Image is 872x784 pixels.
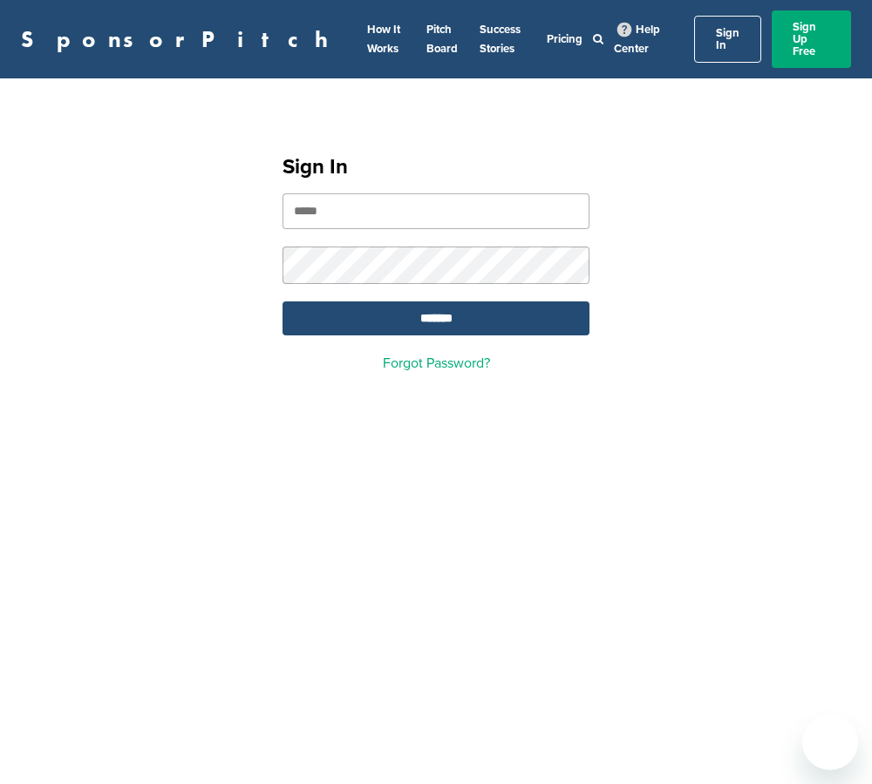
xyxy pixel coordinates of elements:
a: How It Works [367,23,400,56]
a: Success Stories [480,23,521,56]
a: Pricing [547,32,582,46]
a: Pitch Board [426,23,458,56]
a: Help Center [614,19,660,59]
h1: Sign In [283,152,589,183]
a: SponsorPitch [21,28,339,51]
a: Sign In [694,16,761,63]
a: Forgot Password? [383,355,490,372]
iframe: Button to launch messaging window [802,714,858,770]
a: Sign Up Free [772,10,851,68]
